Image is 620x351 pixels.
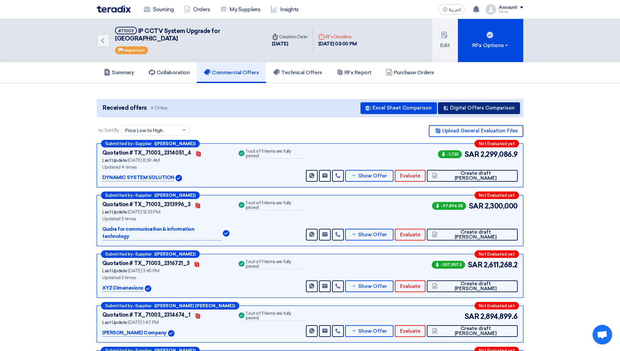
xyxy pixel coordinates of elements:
span: Evaluate [400,174,420,178]
h5: IP CCTV System Upgrade for Makkah Mall [115,27,259,43]
span: Supplier [135,193,152,197]
div: Hissa [499,10,523,14]
b: ([PERSON_NAME]) [154,142,195,146]
span: SAR [464,149,479,160]
span: [DATE] 3:45 PM [128,268,159,274]
img: Teradix logo [97,5,131,13]
span: Supplier [135,142,152,146]
span: Create draft [PERSON_NAME] [439,326,512,336]
span: Evaluate [400,232,420,237]
div: Quotation # TX_71003_2314051_4 [102,149,191,157]
img: Verified Account [223,230,229,237]
button: Create draft [PERSON_NAME] [427,170,518,182]
h5: RFx Report [337,69,372,76]
a: Collaboration [142,62,197,83]
button: Show Offer [345,280,394,292]
div: – [101,302,239,309]
span: العربية [449,8,461,12]
div: RFx Deadline [318,33,357,40]
span: Supplier [135,304,152,308]
a: Purchase Orders [379,62,442,83]
span: Not Evaluated yet [479,193,515,197]
button: Evaluate [395,280,426,292]
span: IP CCTV System Upgrade for [GEOGRAPHIC_DATA] [115,27,220,42]
div: 1 out of 1 items are fully priced [246,259,305,269]
span: Evaluate [400,329,420,334]
a: Insights [266,2,304,17]
span: Show Offer [358,232,387,237]
button: العربية [439,4,465,15]
button: Evaluate [395,170,426,182]
b: ([PERSON_NAME]) [154,252,195,256]
span: Not Evaluated yet [479,304,515,308]
span: Sort By [105,127,119,134]
span: Received offers [103,104,147,112]
span: Create draft [PERSON_NAME] [439,230,512,240]
span: Last Update [102,320,127,325]
span: Last Update [102,268,127,274]
button: Show Offer [345,229,394,241]
div: Quotation # TX_71003_2314674_1 [102,311,191,319]
span: [DATE] 12:33 PM [128,209,160,215]
span: Show Offer [358,284,387,289]
a: Summary [97,62,142,83]
span: Submitted by [105,304,133,308]
span: 9 Offers [151,105,168,111]
span: Create draft [PERSON_NAME] [439,281,512,291]
span: SAR [464,311,479,322]
p: DYNAMIC SYSTEM SOLUTION [102,174,174,182]
button: Show Offer [345,325,394,337]
span: Submitted by [105,142,133,146]
span: [DATE] 1:47 PM [128,320,159,325]
div: 1 out of 1 items are fully priced [246,201,305,210]
p: [PERSON_NAME] Company [102,329,167,337]
span: -97,896.05 [432,202,466,210]
div: 1 out of 1 items are fully priced [246,149,305,159]
span: Create draft [PERSON_NAME] [439,171,512,181]
span: Not Evaluated yet [479,142,515,146]
button: Excel Sheet Comparison [360,102,437,114]
a: My Suppliers [215,2,265,17]
h5: Summary [104,69,134,76]
span: Not Evaluated yet [479,252,515,256]
div: Creation Date [272,33,308,40]
span: 2,611,268.2 [484,259,518,270]
div: #71003 [118,29,134,33]
p: Qudra for communication & information technology [102,226,222,241]
div: RFx Options [472,42,509,49]
a: Open chat [593,325,612,344]
span: -1,725 [438,150,462,158]
span: SAR [469,201,484,211]
button: Create draft [PERSON_NAME] [427,325,518,337]
a: RFx Report [329,62,379,83]
button: Show Offer [345,170,394,182]
button: Evaluate [395,229,426,241]
span: Evaluate [400,284,420,289]
span: [DATE] 8:39 AM [128,158,159,163]
span: Show Offer [358,174,387,178]
b: ([PERSON_NAME]) [154,193,195,197]
button: Digital Offers Comparison [438,102,520,114]
span: Show Offer [358,329,387,334]
div: Account [499,5,517,10]
h5: Technical Offers [273,69,322,76]
button: RFx Options [458,19,523,62]
div: [DATE] 03:00 PM [318,40,357,48]
span: SAR [468,259,483,270]
h5: Collaboration [149,69,190,76]
span: -207,057.5 [432,261,465,269]
span: 2,299,086.9 [480,149,518,160]
img: Verified Account [176,175,182,181]
a: Technical Offers [266,62,329,83]
h5: Purchase Orders [386,69,434,76]
div: – [101,140,200,147]
div: 1 out of 1 items are fully priced [246,311,305,321]
p: XYZ Dimenesions [102,284,143,292]
span: Submitted by [105,252,133,256]
div: Updated 3 times [102,215,229,222]
img: Verified Account [145,285,151,292]
span: 2,300,000 [485,201,518,211]
div: Quotation # TX_71003_2313996_3 [102,201,191,209]
span: Submitted by [105,193,133,197]
div: Quotation # TX_71003_2316721_3 [102,259,190,267]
